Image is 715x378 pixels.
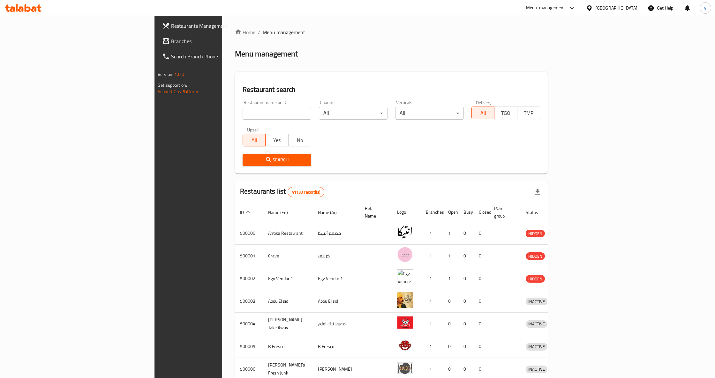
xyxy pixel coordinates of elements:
span: HIDDEN [526,253,545,260]
div: Total records count [288,187,324,197]
td: 0 [474,290,489,313]
span: Restaurants Management [171,22,269,30]
span: Name (Ar) [318,209,345,216]
td: Abou El sid [313,290,360,313]
td: 0 [458,290,474,313]
th: Branches [421,203,443,222]
button: All [471,107,494,119]
span: HIDDEN [526,230,545,237]
th: Logo [392,203,421,222]
td: 1 [443,222,458,245]
img: Moro's Take Away [397,315,413,330]
span: TMP [520,108,538,118]
span: POS group [494,204,513,220]
button: Search [243,154,311,166]
span: y [704,4,706,11]
th: Open [443,203,458,222]
div: HIDDEN [526,252,545,260]
span: Search [248,156,306,164]
span: TGO [497,108,515,118]
span: No [291,136,309,145]
span: Status [526,209,546,216]
button: TGO [494,107,517,119]
span: Ref. Name [365,204,384,220]
span: INACTIVE [526,320,547,328]
div: Export file [530,184,545,200]
span: INACTIVE [526,343,547,350]
td: [PERSON_NAME] Take Away [263,313,313,335]
td: 0 [458,245,474,267]
a: Restaurants Management [157,18,274,33]
td: 1 [421,245,443,267]
img: Antika Restaurant [397,224,413,240]
button: TMP [517,107,540,119]
span: Get support on: [158,81,187,89]
td: 1 [421,335,443,358]
span: Menu management [263,28,305,36]
td: 1 [421,313,443,335]
a: Branches [157,33,274,49]
td: 1 [443,267,458,290]
td: 0 [474,267,489,290]
td: 0 [458,222,474,245]
span: Version: [158,70,173,78]
img: Egy Vendor 1 [397,269,413,285]
img: Abou El sid [397,292,413,308]
div: Menu-management [526,4,565,12]
td: موروز تيك اواي [313,313,360,335]
td: 0 [458,267,474,290]
td: 1 [443,245,458,267]
nav: breadcrumb [235,28,548,36]
div: [GEOGRAPHIC_DATA] [595,4,637,11]
span: Yes [268,136,286,145]
button: Yes [265,134,288,146]
button: No [288,134,311,146]
a: Search Branch Phone [157,49,274,64]
td: 0 [443,335,458,358]
img: Lujo's Fresh Junk [397,360,413,376]
div: All [395,107,464,120]
td: 0 [458,313,474,335]
input: Search for restaurant name or ID.. [243,107,311,120]
label: Upsell [247,127,259,132]
th: Closed [474,203,489,222]
td: Crave [263,245,313,267]
td: Antika Restaurant [263,222,313,245]
h2: Restaurants list [240,187,324,197]
td: 0 [443,290,458,313]
td: 0 [474,335,489,358]
span: ID [240,209,252,216]
span: Name (En) [268,209,296,216]
h2: Restaurant search [243,85,540,94]
td: 0 [458,335,474,358]
td: Egy Vendor 1 [313,267,360,290]
span: INACTIVE [526,298,547,305]
td: 1 [421,290,443,313]
div: All [319,107,388,120]
td: 0 [474,245,489,267]
td: مطعم أنتيكا [313,222,360,245]
span: Branches [171,37,269,45]
td: كرييف [313,245,360,267]
td: 0 [443,313,458,335]
button: All [243,134,266,146]
td: 1 [421,267,443,290]
span: Search Branch Phone [171,53,269,60]
td: Abou El sid [263,290,313,313]
span: 41139 record(s) [288,189,324,195]
span: All [474,108,492,118]
td: Egy Vendor 1 [263,267,313,290]
span: 1.0.0 [174,70,184,78]
label: Delivery [476,100,492,105]
img: Crave [397,247,413,263]
span: All [245,136,263,145]
span: HIDDEN [526,275,545,283]
div: INACTIVE [526,366,547,373]
td: B Fresco [263,335,313,358]
div: INACTIVE [526,343,547,351]
td: 0 [474,222,489,245]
